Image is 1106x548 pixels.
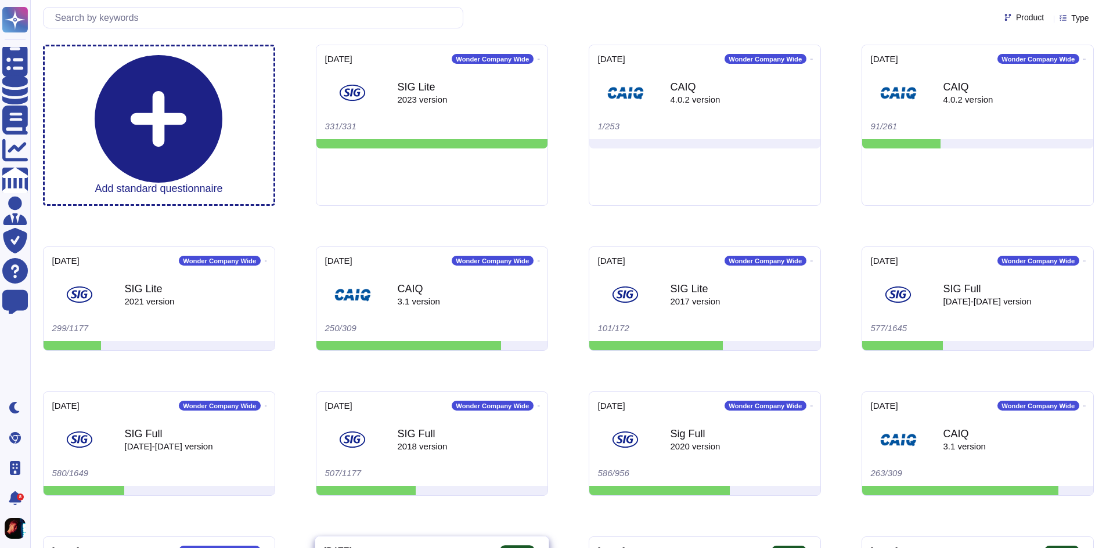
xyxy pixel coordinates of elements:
span: 580/1649 [52,468,89,478]
span: 1/253 [598,121,620,131]
span: Wonder Company Wide [452,54,534,64]
div: [DATE] [871,54,898,64]
span: 299/1177 [52,323,89,333]
div: [DATE] [52,256,80,266]
div: CAIQ [671,82,720,92]
div: [DATE] [325,401,352,411]
span: Wonder Company Wide [997,54,1079,64]
img: SQ logo [63,283,95,306]
div: [DATE] [871,256,898,266]
img: SQ logo [882,283,914,306]
div: [DATE] [598,401,625,411]
img: SQ logo [609,428,641,451]
div: CAIQ [943,82,993,92]
img: SQ logo [876,428,920,451]
span: 586/956 [598,468,629,478]
img: SQ logo [336,81,368,104]
span: Wonder Company Wide [179,256,261,266]
div: 2017 version [671,297,720,306]
span: 263/309 [871,468,902,478]
button: user [2,516,34,541]
span: Wonder Company Wide [452,401,534,411]
span: 507/1177 [325,468,362,478]
input: Search by keywords [49,8,463,28]
div: [DATE] [871,401,898,411]
span: 331/331 [325,121,356,131]
div: SIG Full [398,429,448,439]
div: [DATE] [325,256,352,266]
div: [DATE] [598,54,625,64]
span: Wonder Company Wide [997,256,1079,266]
div: [DATE] [52,401,80,411]
img: SQ logo [609,283,641,306]
img: SQ logo [330,283,374,306]
div: CAIQ [398,284,440,294]
span: Wonder Company Wide [725,401,806,411]
div: Sig Full [671,429,720,439]
span: 577/1645 [871,323,907,333]
img: user [5,518,26,539]
span: Wonder Company Wide [725,54,806,64]
div: SIG Lite [671,284,720,294]
div: 8 [17,493,24,500]
div: 2018 version [398,442,448,451]
span: Product [1016,13,1044,21]
div: SIG Lite [125,284,175,294]
div: 2023 version [398,95,448,104]
div: SIG Lite [398,82,448,92]
span: Type [1071,14,1089,22]
img: SQ logo [603,81,647,104]
h3: Add standard questionnaire [95,183,222,195]
div: CAIQ [943,429,986,439]
img: SQ logo [336,428,368,451]
span: Wonder Company Wide [452,256,534,266]
span: Wonder Company Wide [997,401,1079,411]
div: 4.0.2 version [671,95,720,104]
img: SQ logo [876,81,920,104]
span: 250/309 [325,323,356,333]
div: 3.1 version [943,442,986,451]
div: [DATE] [325,54,352,64]
div: 3.1 version [398,297,440,306]
span: Wonder Company Wide [725,256,806,266]
span: 91/261 [871,121,898,131]
div: [DATE]-[DATE] version [943,297,1032,306]
div: [DATE]-[DATE] version [125,442,213,451]
img: SQ logo [63,428,95,451]
div: 4.0.2 version [943,95,993,104]
div: SIG Full [125,429,213,439]
div: SIG Full [943,284,1032,294]
div: 2021 version [125,297,175,306]
span: Wonder Company Wide [179,401,261,411]
div: 2020 version [671,442,720,451]
span: 101/172 [598,323,629,333]
div: [DATE] [598,256,625,266]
